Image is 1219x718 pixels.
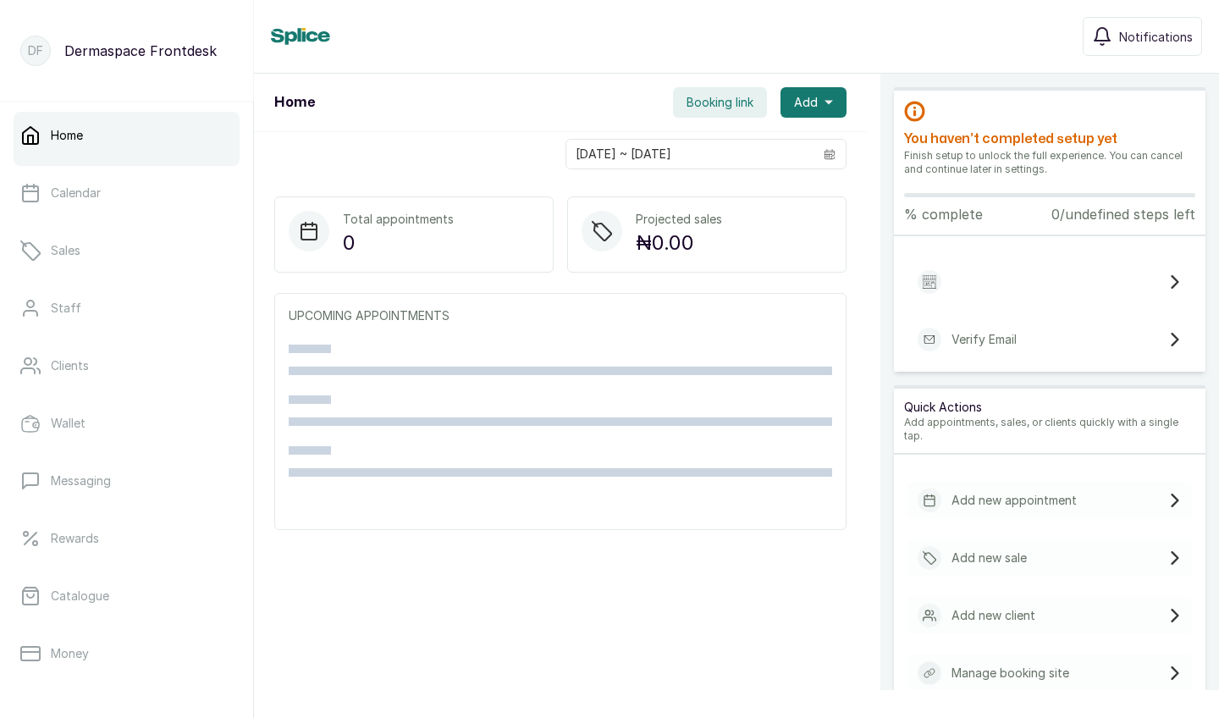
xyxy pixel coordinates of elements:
[14,400,240,447] a: Wallet
[14,457,240,505] a: Messaging
[64,41,217,61] p: Dermaspace Frontdesk
[951,492,1077,509] p: Add new appointment
[904,149,1195,176] p: Finish setup to unlock the full experience. You can cancel and continue later in settings.
[951,607,1035,624] p: Add new client
[951,331,1017,348] p: Verify Email
[904,129,1195,149] h2: You haven’t completed setup yet
[1051,204,1195,224] p: 0/undefined steps left
[951,665,1069,682] p: Manage booking site
[274,92,315,113] h1: Home
[636,211,722,228] p: Projected sales
[14,112,240,159] a: Home
[14,227,240,274] a: Sales
[904,416,1195,443] p: Add appointments, sales, or clients quickly with a single tap.
[951,550,1027,566] p: Add new sale
[14,342,240,389] a: Clients
[1083,17,1202,56] button: Notifications
[51,357,89,374] p: Clients
[14,572,240,620] a: Catalogue
[343,211,454,228] p: Total appointments
[1119,28,1193,46] span: Notifications
[51,242,80,259] p: Sales
[687,94,753,111] span: Booking link
[51,300,81,317] p: Staff
[14,284,240,332] a: Staff
[794,94,818,111] span: Add
[673,87,767,118] button: Booking link
[289,307,832,324] p: UPCOMING APPOINTMENTS
[14,169,240,217] a: Calendar
[28,42,43,59] p: DF
[51,127,83,144] p: Home
[14,630,240,677] a: Money
[51,415,85,432] p: Wallet
[51,530,99,547] p: Rewards
[904,204,983,224] p: % complete
[51,645,89,662] p: Money
[780,87,847,118] button: Add
[51,472,111,489] p: Messaging
[51,588,109,605] p: Catalogue
[14,515,240,562] a: Rewards
[904,399,1195,416] p: Quick Actions
[566,140,814,168] input: Select date
[636,228,722,258] p: ₦0.00
[343,228,454,258] p: 0
[824,148,836,160] svg: calendar
[51,185,101,202] p: Calendar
